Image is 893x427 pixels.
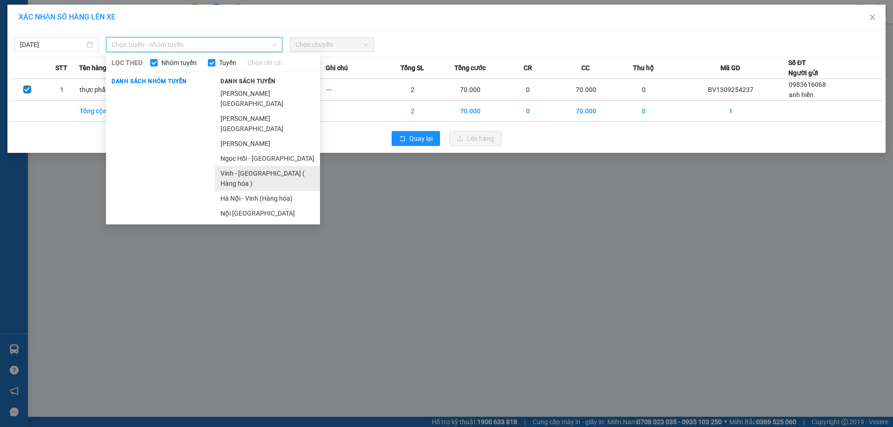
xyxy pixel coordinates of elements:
[215,166,320,191] li: Vinh - [GEOGRAPHIC_DATA] ( Hàng hóa )
[399,135,406,143] span: rollback
[215,151,320,166] li: Ngọc Hồi - [GEOGRAPHIC_DATA]
[720,63,740,73] span: Mã GD
[633,63,654,73] span: Thu hộ
[326,63,348,73] span: Ghi chú
[788,58,818,78] div: Số ĐT Người gửi
[79,63,107,73] span: Tên hàng
[45,79,80,101] td: 1
[326,79,383,101] td: ---
[557,101,614,122] td: 70.000
[20,39,85,50] input: 13/09/2025
[615,79,673,101] td: 0
[158,58,200,68] span: Nhóm tuyến
[215,77,281,85] span: Danh sách tuyến
[215,191,320,206] li: Hà Nội - Vinh (Hàng hóa)
[869,13,876,21] span: close
[441,101,499,122] td: 70.000
[79,79,137,101] td: thực phẩm
[215,206,320,221] li: Nội [GEOGRAPHIC_DATA]
[383,79,441,101] td: 2
[673,101,788,122] td: 1
[499,79,557,101] td: 0
[409,133,433,144] span: Quay lại
[106,77,193,85] span: Danh sách nhóm tuyến
[215,58,240,68] span: Tuyến
[557,79,614,101] td: 70.000
[14,7,81,38] strong: CHUYỂN PHÁT NHANH AN PHÚ QUÝ
[13,39,82,71] span: [GEOGRAPHIC_DATA], [GEOGRAPHIC_DATA] ↔ [GEOGRAPHIC_DATA]
[789,81,826,88] span: 0983616068
[789,91,813,99] span: anh hiền
[272,42,277,47] span: down
[392,131,440,146] button: rollbackQuay lại
[5,50,12,96] img: logo
[673,79,788,101] td: BV1309254237
[615,101,673,122] td: 0
[215,111,320,136] li: [PERSON_NAME][GEOGRAPHIC_DATA]
[449,131,501,146] button: uploadLên hàng
[524,63,532,73] span: CR
[112,38,277,52] span: Chọn tuyến - nhóm tuyến
[295,38,368,52] span: Chọn chuyến
[454,63,486,73] span: Tổng cước
[215,86,320,111] li: [PERSON_NAME][GEOGRAPHIC_DATA]
[400,63,424,73] span: Tổng SL
[860,5,886,31] button: Close
[112,58,143,68] span: LỌC THEO
[581,63,590,73] span: CC
[383,101,441,122] td: 2
[247,58,281,68] a: Chọn tất cả
[441,79,499,101] td: 70.000
[19,13,115,21] span: XÁC NHẬN SỐ HÀNG LÊN XE
[499,101,557,122] td: 0
[55,63,67,73] span: STT
[215,136,320,151] li: [PERSON_NAME]
[79,101,137,122] td: Tổng cộng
